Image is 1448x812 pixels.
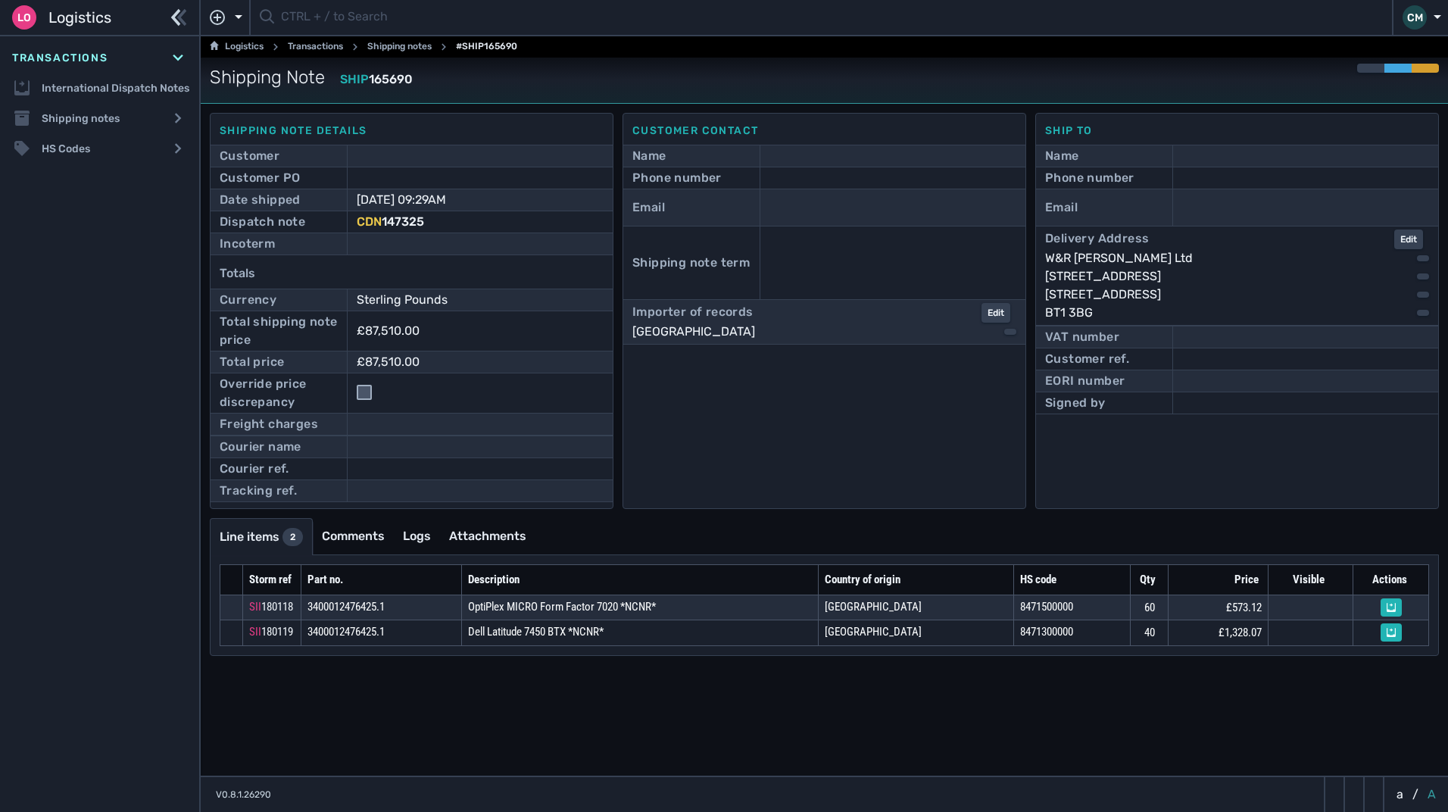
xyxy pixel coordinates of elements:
[210,38,264,56] a: Logistics
[220,258,604,289] div: Totals
[357,322,420,340] div: £87,510.00
[357,214,382,229] span: CDN
[456,38,517,56] span: #SHIP165690
[220,438,301,456] div: Courier name
[632,198,665,217] div: Email
[12,5,36,30] div: Lo
[825,625,922,639] span: [GEOGRAPHIC_DATA]
[1020,600,1073,614] span: 8471500000
[48,6,111,29] span: Logistics
[307,625,385,639] span: 3400012476425.1
[220,353,284,371] div: Total price
[1045,147,1079,165] div: Name
[1045,169,1134,187] div: Phone number
[220,213,305,231] div: Dispatch note
[632,169,722,187] div: Phone number
[1045,267,1405,286] div: [STREET_ADDRESS]
[1020,625,1073,639] span: 8471300000
[282,528,303,546] div: 2
[825,571,1004,589] div: Country of origin
[261,600,293,614] span: 180118
[261,625,293,639] span: 180119
[357,353,591,371] div: £87,510.00
[210,64,325,91] span: Shipping Note
[220,191,301,209] div: Date shipped
[440,518,535,554] a: Attachments
[249,571,292,589] div: Storm ref
[340,72,369,86] span: SHIP
[468,600,656,614] span: OptiPlex MICRO Form Factor 7020 *NCNR*
[1393,785,1406,804] button: a
[220,291,276,309] div: Currency
[1144,601,1155,614] span: 60
[1045,350,1129,368] div: Customer ref.
[1226,601,1262,614] span: £573.12
[1412,785,1418,804] span: /
[220,415,318,433] div: Freight charges
[394,518,440,554] a: Logs
[1275,571,1343,589] div: Visible
[468,625,604,639] span: Dell Latitude 7450 BTX *NCNR*
[632,147,666,165] div: Name
[220,147,279,165] div: Customer
[307,600,385,614] span: 3400012476425.1
[382,214,424,229] span: 147325
[1045,304,1405,322] div: BT1 3BG
[981,303,1010,323] button: Edit
[357,291,591,309] div: Sterling Pounds
[1394,230,1423,249] button: Edit
[357,191,591,209] div: [DATE] 09:29AM
[249,625,261,639] span: SII
[281,3,1383,33] input: CTRL + / to Search
[1045,230,1149,249] div: Delivery Address
[220,313,338,349] div: Total shipping note price
[632,323,992,341] div: [GEOGRAPHIC_DATA]
[1175,571,1259,589] div: Price
[220,235,275,253] div: Incoterm
[367,38,432,56] a: Shipping notes
[825,600,922,614] span: [GEOGRAPHIC_DATA]
[1359,571,1419,589] div: Actions
[1045,249,1405,267] div: W&R [PERSON_NAME] Ltd
[12,50,108,66] span: Transactions
[249,600,261,614] span: SII
[1045,394,1106,412] div: Signed by
[1400,233,1417,246] div: Edit
[307,571,452,589] div: Part no.
[220,460,289,478] div: Courier ref.
[1045,123,1429,139] div: Ship to
[220,169,300,187] div: Customer PO
[313,518,394,554] a: Comments
[220,482,297,500] div: Tracking ref.
[632,254,750,272] div: Shipping note term
[211,519,312,555] a: Line items2
[1219,626,1262,639] span: £1,328.07
[632,123,1016,139] div: Customer contact
[1045,198,1078,217] div: Email
[220,123,604,139] div: Shipping note details
[632,303,754,323] div: Importer of records
[1045,286,1405,304] div: [STREET_ADDRESS]
[288,38,343,56] a: Transactions
[1425,785,1439,804] button: A
[1144,626,1155,639] span: 40
[1045,328,1119,346] div: VAT number
[369,72,413,86] span: 165690
[1137,571,1159,589] div: Qty
[1403,5,1427,30] div: CM
[1020,571,1122,589] div: HS code
[1045,372,1125,390] div: EORI number
[988,306,1004,320] div: Edit
[220,375,338,411] div: Override price discrepancy
[468,571,809,589] div: Description
[216,788,271,801] span: V0.8.1.26290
